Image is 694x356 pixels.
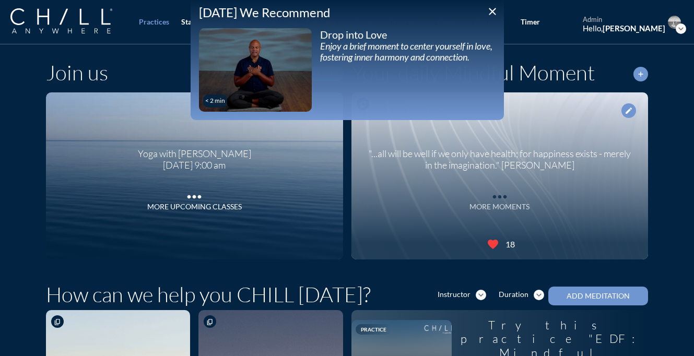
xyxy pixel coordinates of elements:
[199,5,496,20] div: [DATE] We Recommend
[502,239,515,249] div: 18
[603,23,665,33] strong: [PERSON_NAME]
[364,140,636,171] div: "...all will be well if we only have health; for happiness exists - merely in the imagination." [...
[361,326,386,333] span: Practice
[637,70,645,78] i: add
[320,28,495,41] div: Drop into Love
[205,97,225,104] div: < 2 min
[139,18,169,27] div: Practices
[138,160,251,171] div: [DATE] 9:00 am
[138,140,251,160] div: Yoga with [PERSON_NAME]
[548,287,648,305] button: Add Meditation
[46,282,371,307] h1: How can we help you CHILL [DATE]?
[583,23,665,33] div: Hello,
[668,16,681,29] img: Profile icon
[469,203,530,211] div: MORE MOMENTS
[10,8,112,33] img: Company Logo
[486,5,499,18] i: close
[10,8,133,35] a: Company Logo
[206,318,214,326] i: content_copy
[438,290,470,299] div: Instructor
[499,290,528,299] div: Duration
[489,186,510,202] i: more_horiz
[521,18,540,27] div: Timer
[320,41,495,63] div: Enjoy a brief moment to center yourself in love, fostering inner harmony and connection.
[54,318,61,326] i: content_copy
[534,290,544,300] i: expand_more
[147,203,242,211] div: More Upcoming Classes
[46,60,108,85] h1: Join us
[476,290,486,300] i: expand_more
[676,23,686,34] i: expand_more
[567,292,630,301] div: Add Meditation
[583,16,665,24] div: admin
[181,18,211,27] div: Statistics
[184,186,205,202] i: more_horiz
[487,238,499,251] i: favorite
[625,106,633,115] i: edit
